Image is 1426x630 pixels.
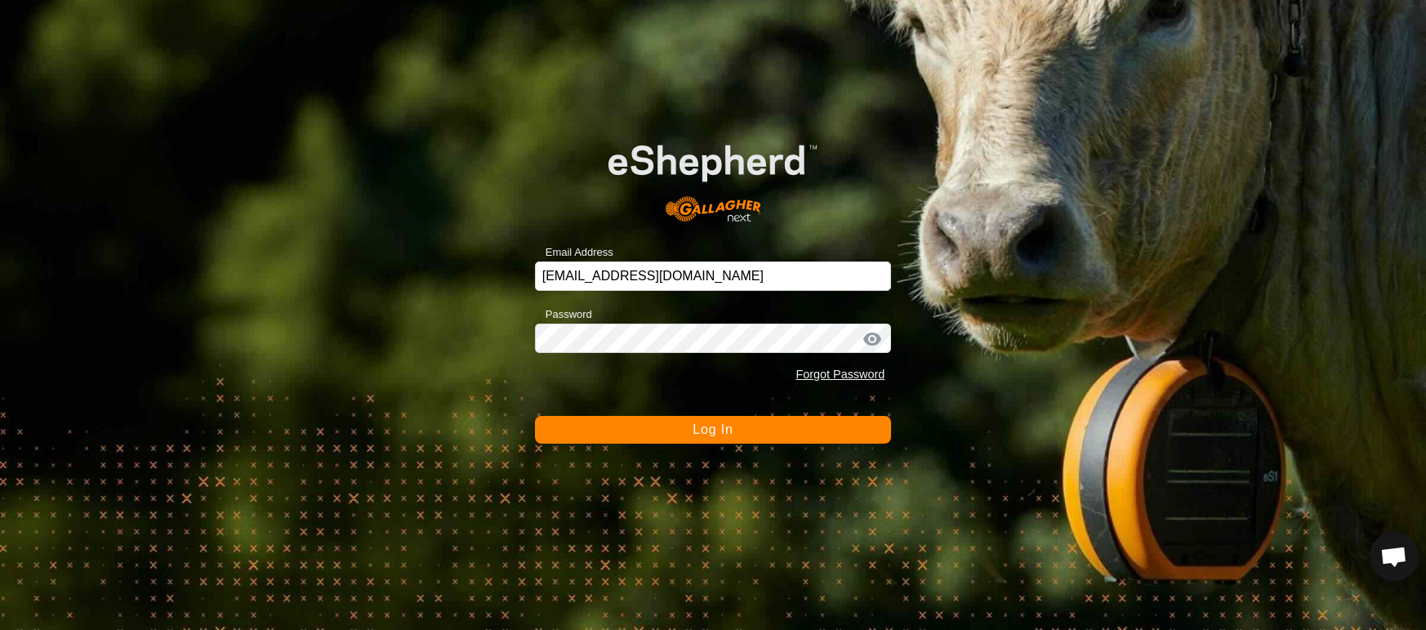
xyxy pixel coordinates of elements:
div: Open chat [1370,532,1419,581]
input: Email Address [535,261,892,291]
span: Log In [693,422,733,436]
a: Forgot Password [795,368,885,381]
button: Log In [535,416,892,444]
label: Email Address [535,244,613,261]
label: Password [535,306,592,323]
img: E-shepherd Logo [570,115,855,237]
